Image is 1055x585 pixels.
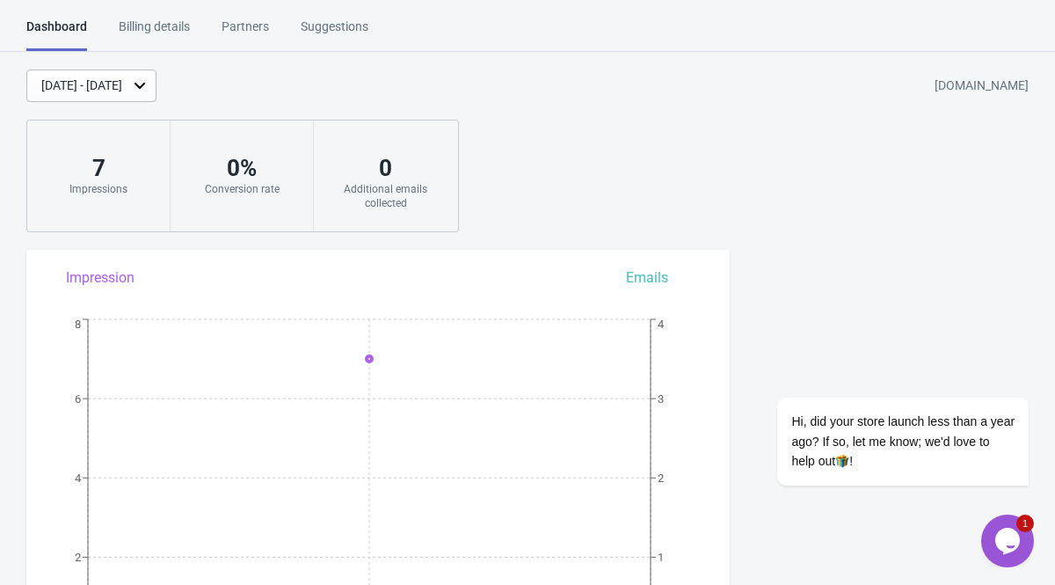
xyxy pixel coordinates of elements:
[119,18,190,48] div: Billing details
[188,182,295,196] div: Conversion rate
[75,392,81,406] tspan: 6
[222,18,269,48] div: Partners
[301,18,368,48] div: Suggestions
[45,182,152,196] div: Impressions
[981,515,1037,567] iframe: chat widget
[658,392,664,406] tspan: 3
[721,238,1037,506] iframe: chat widget
[41,77,122,95] div: [DATE] - [DATE]
[658,318,665,331] tspan: 4
[331,182,440,210] div: Additional emails collected
[658,472,664,485] tspan: 2
[75,472,82,485] tspan: 4
[188,154,295,182] div: 0 %
[331,154,440,182] div: 0
[935,70,1029,102] div: [DOMAIN_NAME]
[26,18,87,51] div: Dashboard
[45,154,152,182] div: 7
[75,318,81,331] tspan: 8
[75,551,81,564] tspan: 2
[658,551,664,564] tspan: 1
